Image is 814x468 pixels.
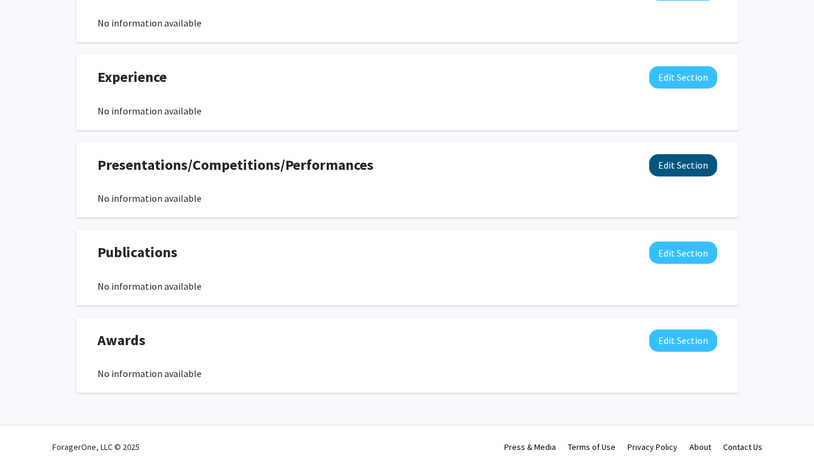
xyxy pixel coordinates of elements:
[568,441,615,452] a: Terms of Use
[627,441,677,452] a: Privacy Policy
[97,366,717,381] div: No information available
[97,66,167,88] span: Experience
[689,441,711,452] a: About
[97,329,146,351] span: Awards
[9,414,51,459] iframe: Chat
[97,104,717,118] div: No information available
[649,66,717,89] button: Edit Experience
[97,154,374,176] span: Presentations/Competitions/Performances
[52,426,140,468] div: ForagerOne, LLC © 2025
[97,242,177,263] span: Publications
[504,441,556,452] a: Press & Media
[97,16,717,30] div: No information available
[97,191,717,205] div: No information available
[649,329,717,352] button: Edit Awards
[649,242,717,264] button: Edit Publications
[97,279,717,293] div: No information available
[649,154,717,176] button: Edit Presentations/Competitions/Performances
[723,441,762,452] a: Contact Us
